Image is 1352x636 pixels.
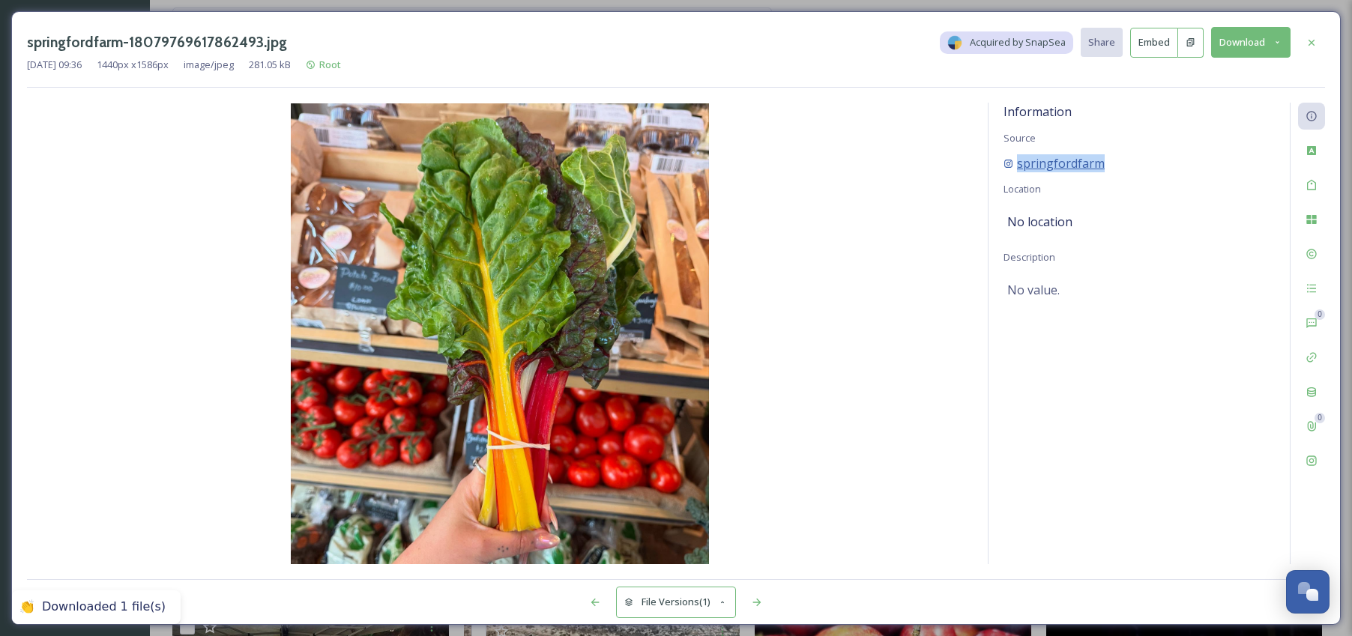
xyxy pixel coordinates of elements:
[616,587,736,617] button: File Versions(1)
[184,58,234,72] span: image/jpeg
[249,58,291,72] span: 281.05 kB
[27,103,973,564] img: springfordfarm-18079769617862493.jpg
[319,58,341,71] span: Root
[27,58,82,72] span: [DATE] 09:36
[947,35,962,50] img: snapsea-logo.png
[970,35,1066,49] span: Acquired by SnapSea
[97,58,169,72] span: 1440 px x 1586 px
[1004,131,1036,145] span: Source
[27,31,287,53] h3: springfordfarm-18079769617862493.jpg
[1081,28,1123,57] button: Share
[1211,27,1291,58] button: Download
[1004,103,1072,120] span: Information
[1004,250,1055,264] span: Description
[1286,570,1330,614] button: Open Chat
[1315,309,1325,320] div: 0
[19,599,34,615] div: 👏
[42,599,166,615] div: Downloaded 1 file(s)
[1315,413,1325,423] div: 0
[1004,182,1041,196] span: Location
[1007,213,1072,231] span: No location
[1007,281,1060,299] span: No value.
[1130,28,1178,58] button: Embed
[1004,154,1105,172] a: springfordfarm
[1017,154,1105,172] span: springfordfarm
